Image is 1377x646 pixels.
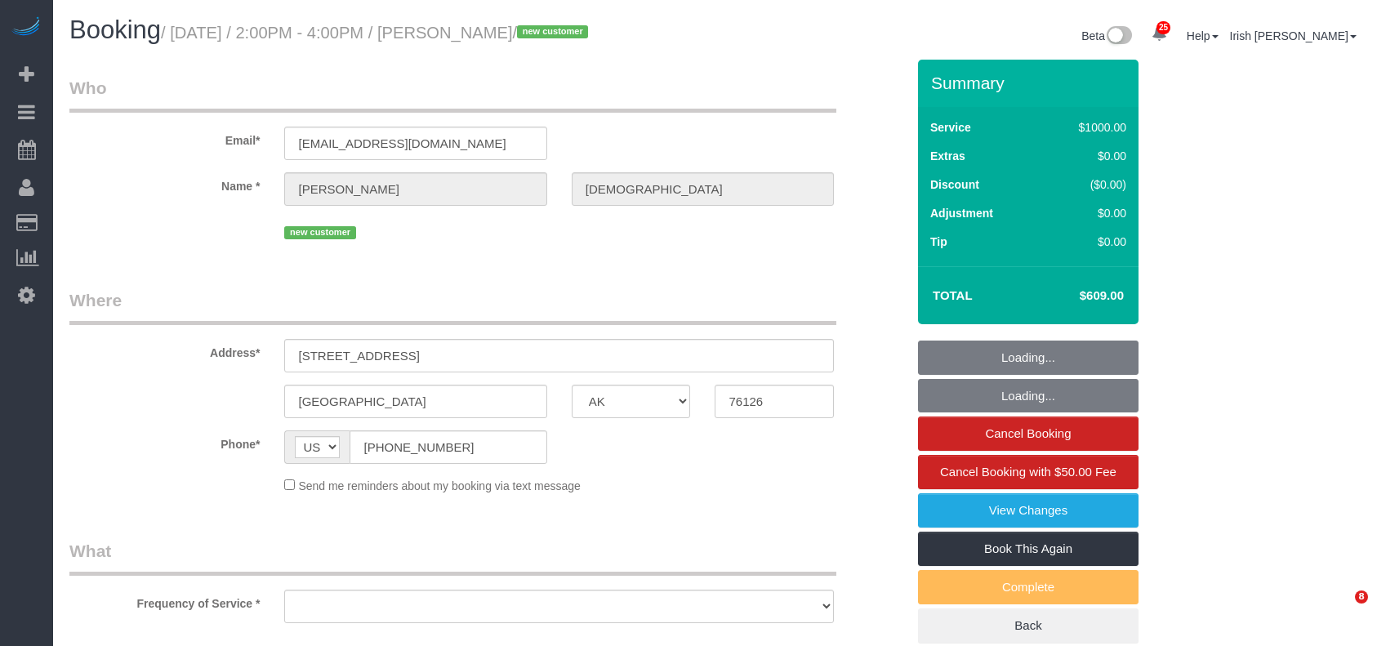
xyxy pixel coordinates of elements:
[918,532,1139,566] a: Book This Again
[57,172,272,194] label: Name *
[1081,29,1132,42] a: Beta
[1031,289,1124,303] h4: $609.00
[284,226,355,239] span: new customer
[284,172,546,206] input: First Name*
[57,339,272,361] label: Address*
[940,465,1116,479] span: Cancel Booking with $50.00 Fee
[930,234,947,250] label: Tip
[1230,29,1357,42] a: Irish [PERSON_NAME]
[69,288,836,325] legend: Where
[1045,148,1126,164] div: $0.00
[930,205,993,221] label: Adjustment
[930,148,965,164] label: Extras
[918,455,1139,489] a: Cancel Booking with $50.00 Fee
[1045,205,1126,221] div: $0.00
[284,385,546,418] input: City*
[69,76,836,113] legend: Who
[1321,590,1361,630] iframe: Intercom live chat
[918,493,1139,528] a: View Changes
[284,127,546,160] input: Email*
[161,24,593,42] small: / [DATE] / 2:00PM - 4:00PM / [PERSON_NAME]
[930,119,971,136] label: Service
[931,74,1130,92] h3: Summary
[1105,26,1132,47] img: New interface
[513,24,594,42] span: /
[298,479,581,492] span: Send me reminders about my booking via text message
[918,608,1139,643] a: Back
[69,539,836,576] legend: What
[517,25,588,38] span: new customer
[1143,16,1175,52] a: 25
[350,430,546,464] input: Phone*
[1045,234,1126,250] div: $0.00
[69,16,161,44] span: Booking
[57,430,272,452] label: Phone*
[715,385,834,418] input: Zip Code*
[57,590,272,612] label: Frequency of Service *
[10,16,42,39] img: Automaid Logo
[918,417,1139,451] a: Cancel Booking
[930,176,979,193] label: Discount
[572,172,834,206] input: Last Name*
[933,288,973,302] strong: Total
[1187,29,1219,42] a: Help
[1045,119,1126,136] div: $1000.00
[1156,21,1170,34] span: 25
[57,127,272,149] label: Email*
[1355,590,1368,604] span: 8
[1045,176,1126,193] div: ($0.00)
